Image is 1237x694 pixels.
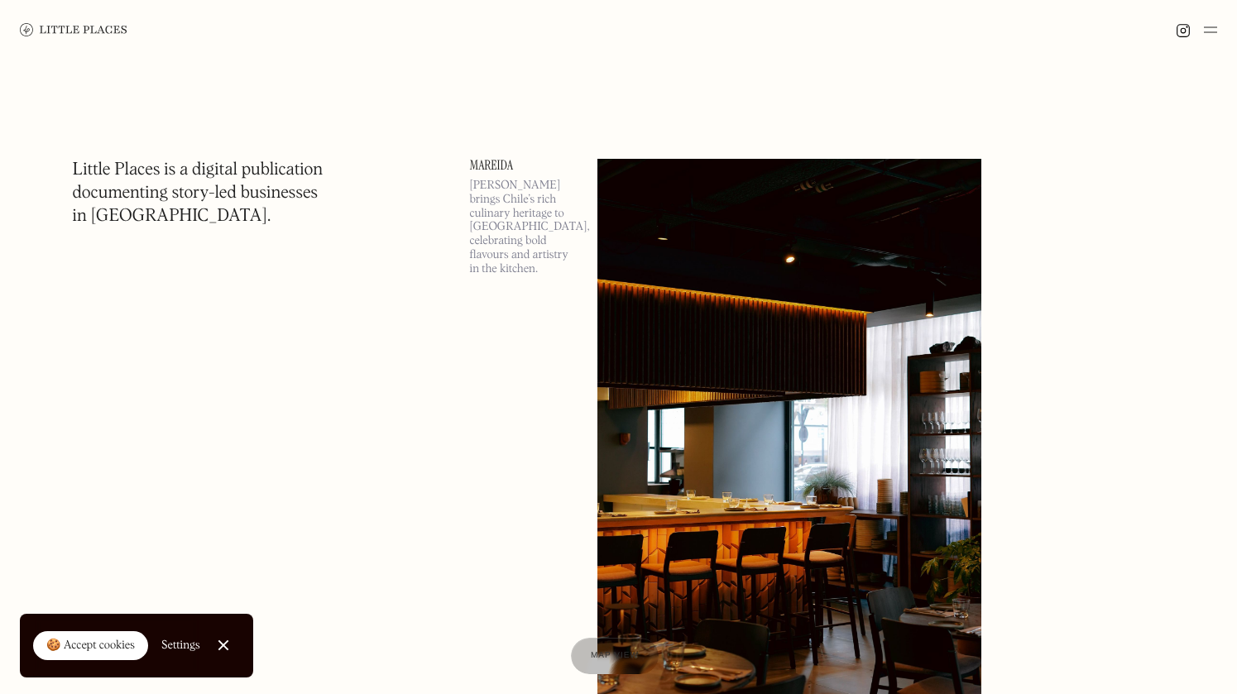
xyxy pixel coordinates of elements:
a: Mareida [470,159,578,172]
div: 🍪 Accept cookies [46,638,135,654]
a: Map view [571,638,659,674]
h1: Little Places is a digital publication documenting story-led businesses in [GEOGRAPHIC_DATA]. [73,159,324,228]
div: Settings [161,639,200,651]
span: Map view [591,651,639,660]
a: Close Cookie Popup [207,629,240,662]
p: [PERSON_NAME] brings Chile’s rich culinary heritage to [GEOGRAPHIC_DATA], celebrating bold flavou... [470,179,578,276]
a: 🍪 Accept cookies [33,631,148,661]
a: Settings [161,627,200,664]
